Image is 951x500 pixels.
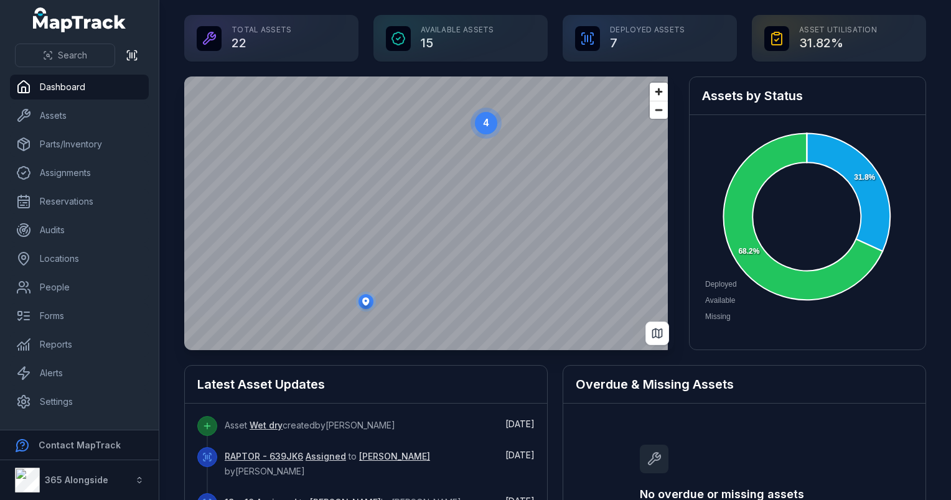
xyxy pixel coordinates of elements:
[505,419,535,429] time: 01/10/2025, 9:28:45 am
[39,440,121,450] strong: Contact MapTrack
[10,189,149,214] a: Reservations
[10,332,149,357] a: Reports
[45,475,108,485] strong: 365 Alongside
[10,103,149,128] a: Assets
[15,44,115,67] button: Search
[505,419,535,429] span: [DATE]
[10,75,149,100] a: Dashboard
[505,450,535,460] time: 01/10/2025, 9:17:30 am
[10,275,149,300] a: People
[225,451,430,476] span: to by [PERSON_NAME]
[250,419,283,432] a: Wet dry
[10,160,149,185] a: Assignments
[33,7,126,32] a: MapTrack
[705,312,731,321] span: Missing
[10,389,149,414] a: Settings
[505,450,535,460] span: [DATE]
[58,49,87,62] span: Search
[197,376,535,393] h2: Latest Asset Updates
[225,420,395,430] span: Asset created by [PERSON_NAME]
[10,361,149,386] a: Alerts
[705,296,735,305] span: Available
[645,322,669,345] button: Switch to Map View
[225,450,303,463] a: RAPTOR - 639JK6
[184,76,668,350] canvas: Map
[705,280,737,289] span: Deployed
[650,83,668,101] button: Zoom in
[359,450,430,463] a: [PERSON_NAME]
[650,101,668,119] button: Zoom out
[10,303,149,328] a: Forms
[10,132,149,157] a: Parts/Inventory
[306,450,346,463] a: Assigned
[702,87,913,104] h2: Assets by Status
[484,118,489,128] text: 4
[576,376,913,393] h2: Overdue & Missing Assets
[10,246,149,271] a: Locations
[10,218,149,243] a: Audits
